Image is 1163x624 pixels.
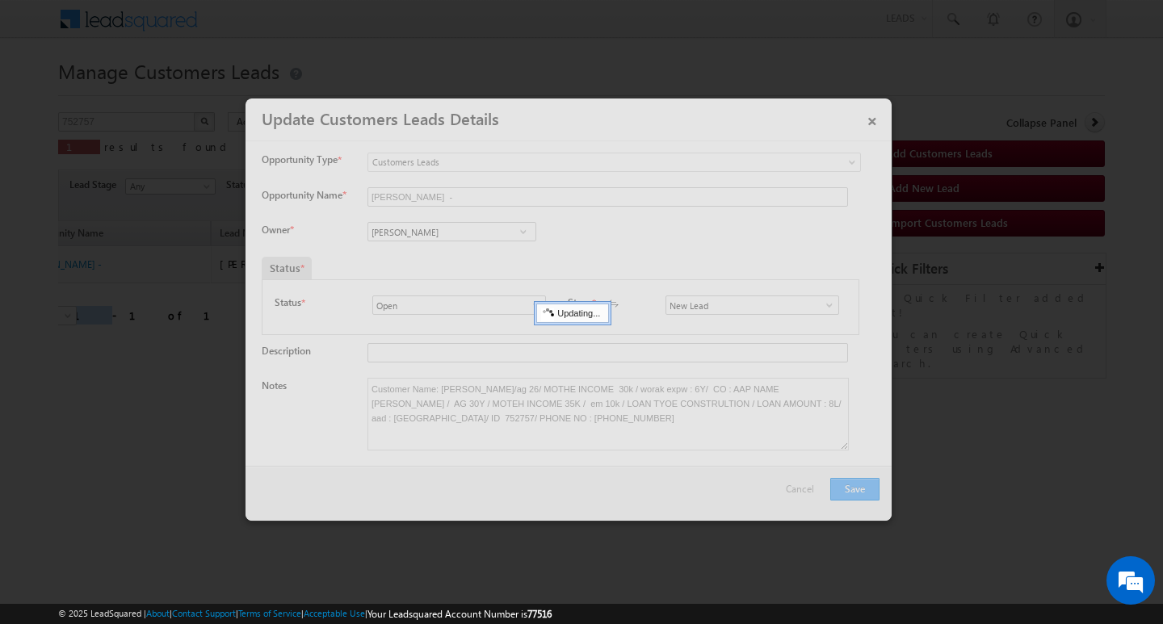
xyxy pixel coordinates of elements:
[238,608,301,618] a: Terms of Service
[527,608,552,620] span: 77516
[172,608,236,618] a: Contact Support
[367,608,552,620] span: Your Leadsquared Account Number is
[27,85,68,106] img: d_60004797649_company_0_60004797649
[220,497,293,519] em: Start Chat
[21,149,295,484] textarea: Type your message and hit 'Enter'
[265,8,304,47] div: Minimize live chat window
[536,304,609,323] div: Updating...
[58,606,552,622] span: © 2025 LeadSquared | | | | |
[84,85,271,106] div: Chat with us now
[146,608,170,618] a: About
[304,608,365,618] a: Acceptable Use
